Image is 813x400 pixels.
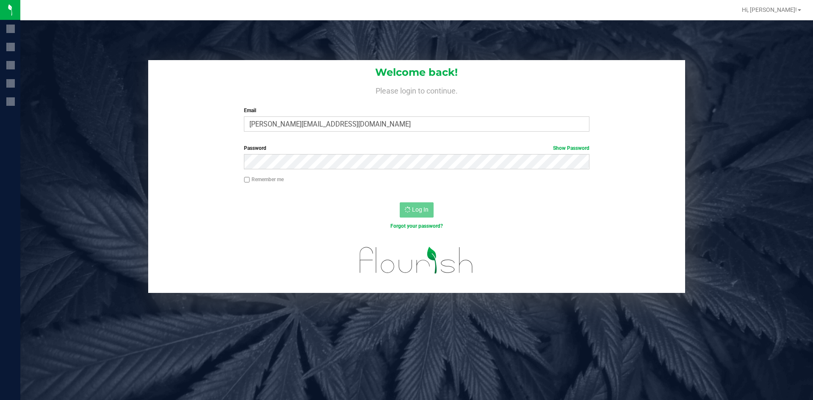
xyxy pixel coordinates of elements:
h1: Welcome back! [148,67,685,78]
img: flourish_logo.svg [349,239,484,282]
span: Hi, [PERSON_NAME]! [742,6,797,13]
span: Password [244,145,266,151]
label: Email [244,107,589,114]
a: Show Password [553,145,589,151]
a: Forgot your password? [390,223,443,229]
span: Log In [412,206,429,213]
button: Log In [400,202,434,218]
input: Remember me [244,177,250,183]
label: Remember me [244,176,284,183]
h4: Please login to continue. [148,85,685,95]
